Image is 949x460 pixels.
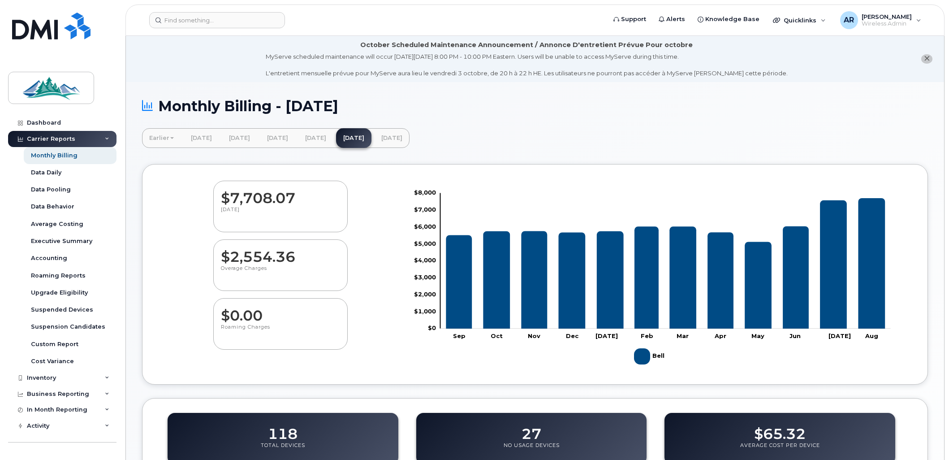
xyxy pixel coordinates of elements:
a: [DATE] [298,128,333,148]
tspan: $2,000 [414,291,436,298]
tspan: $3,000 [414,274,436,281]
tspan: Nov [528,333,541,340]
a: [DATE] [222,128,257,148]
g: Bell [446,198,885,329]
tspan: $7,000 [414,206,436,213]
p: [DATE] [221,206,340,222]
tspan: Oct [491,333,503,340]
a: [DATE] [184,128,219,148]
tspan: $8,000 [414,189,436,196]
a: [DATE] [260,128,295,148]
p: Roaming Charges [221,324,340,340]
tspan: $5,000 [414,240,436,247]
g: Legend [634,345,666,368]
p: No Usage Devices [504,442,560,458]
tspan: $6,000 [414,223,436,230]
tspan: $4,000 [414,257,436,264]
tspan: Feb [641,333,653,340]
g: Bell [634,345,666,368]
p: Total Devices [261,442,305,458]
div: October Scheduled Maintenance Announcement / Annonce D'entretient Prévue Pour octobre [360,40,693,50]
a: [DATE] [374,128,410,148]
dd: 27 [522,417,541,442]
button: close notification [921,54,932,64]
div: MyServe scheduled maintenance will occur [DATE][DATE] 8:00 PM - 10:00 PM Eastern. Users will be u... [266,52,788,78]
tspan: [DATE] [829,333,851,340]
dd: $0.00 [221,299,340,324]
tspan: Apr [714,333,726,340]
tspan: $1,000 [414,308,436,315]
g: Chart [414,189,891,369]
tspan: [DATE] [595,333,618,340]
dd: $65.32 [754,417,806,442]
a: Earlier [142,128,181,148]
p: Overage Charges [221,265,340,281]
tspan: Sep [453,333,466,340]
a: [DATE] [336,128,371,148]
p: Average Cost Per Device [740,442,820,458]
dd: $2,554.36 [221,240,340,265]
tspan: Dec [566,333,579,340]
tspan: $0 [428,325,436,332]
h1: Monthly Billing - [DATE] [142,98,928,114]
dd: 118 [268,417,298,442]
tspan: Aug [865,333,878,340]
tspan: May [751,333,764,340]
tspan: Jun [790,333,801,340]
dd: $7,708.07 [221,181,340,206]
tspan: Mar [677,333,689,340]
